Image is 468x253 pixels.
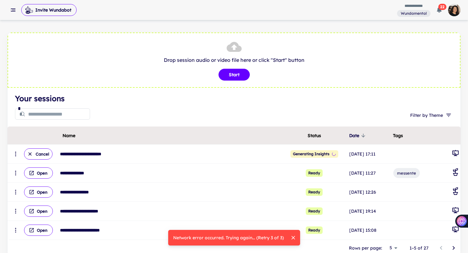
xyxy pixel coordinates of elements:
[306,207,323,215] span: Ready
[24,225,53,236] button: Open
[452,168,459,178] div: Coaching
[433,4,445,16] button: 22
[306,188,323,196] span: Ready
[8,126,460,240] div: scrollable content
[349,245,382,251] p: Rows per page:
[348,221,392,240] td: [DATE] 15:08
[308,132,321,139] span: Status
[348,202,392,221] td: [DATE] 19:14
[452,226,459,235] div: General Meeting
[349,132,367,139] span: Date
[24,167,53,179] button: Open
[448,4,460,16] img: photoURL
[173,232,284,244] div: Network error occurred. Trying again... (Retry 3 of 3)
[21,4,77,16] button: Invite Wundabot
[290,150,338,158] span: Position in queue: 1
[219,69,250,81] button: Start
[24,206,53,217] button: Open
[410,245,429,251] p: 1–5 of 27
[348,164,392,183] td: [DATE] 11:27
[438,4,446,10] span: 22
[21,4,77,16] span: Invite Wundabot to record a meeting
[393,170,420,176] span: messente
[452,206,459,216] div: General Meeting
[15,93,453,104] h4: Your sessions
[24,148,53,160] button: Cancel
[14,56,454,64] p: Drop session audio or video file here or click "Start" button
[306,226,323,234] span: Ready
[289,233,298,242] button: close
[398,11,429,16] span: Wundamental
[348,145,392,164] td: [DATE] 17:11
[452,149,459,159] div: General Meeting
[348,183,392,202] td: [DATE] 12:26
[24,186,53,198] button: Open
[408,110,453,121] button: Filter by Theme
[397,9,430,17] span: You are a member of this workspace. Contact your workspace owner for assistance.
[63,132,75,139] span: Name
[385,243,400,252] div: 5
[393,132,403,139] span: Tags
[452,187,459,197] div: Coaching
[306,169,323,177] span: Ready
